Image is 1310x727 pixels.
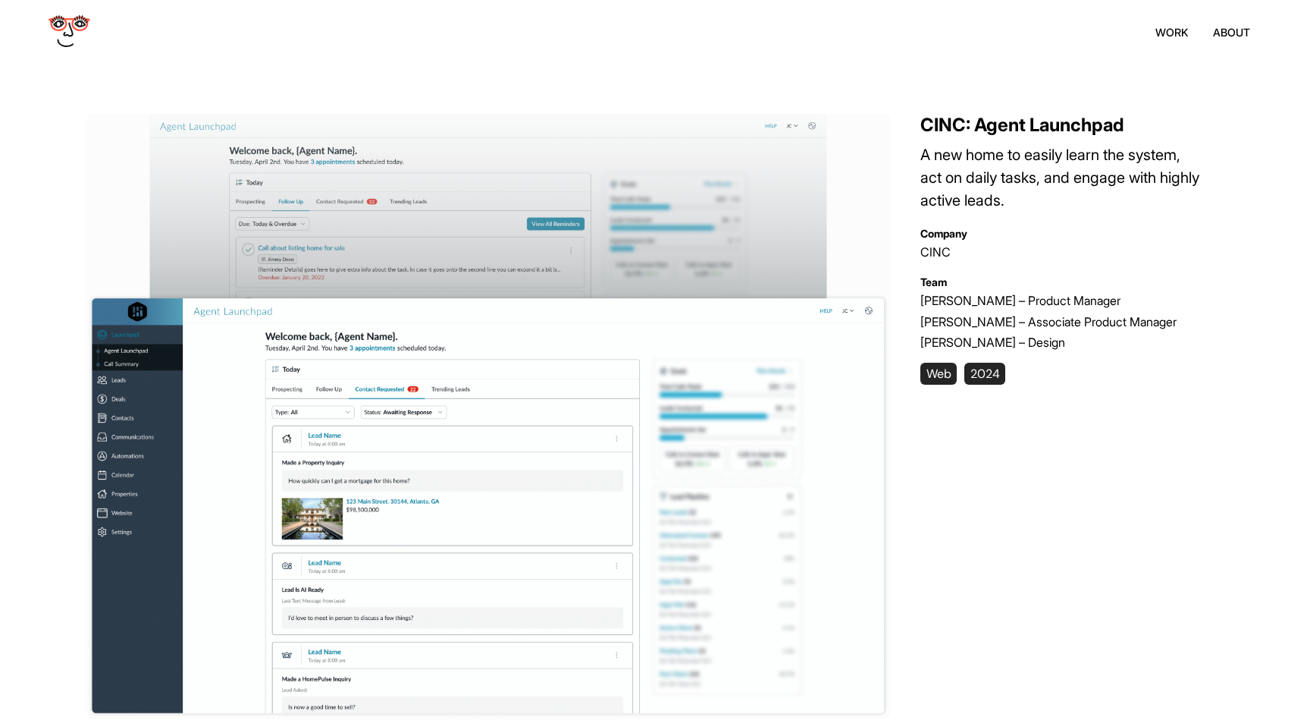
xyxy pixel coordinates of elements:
[920,334,1224,351] p: [PERSON_NAME] – Design
[920,227,1224,240] h6: Company
[920,275,1224,288] h6: Team
[920,313,1224,330] p: [PERSON_NAME] – Associate Product Manager
[1202,14,1261,51] a: about
[920,114,1224,136] h1: CINC: Agent Launchpad
[86,114,890,719] img: Preview images of launchpad features such as leads reaching out to agent.
[920,363,957,385] span: Web
[920,292,1224,309] p: [PERSON_NAME] – Product Manager
[920,143,1224,212] p: A new home to easily learn the system, act on daily tasks, and engage with highly active leads.
[1213,26,1250,39] li: about
[1144,14,1199,51] a: work
[920,244,1224,260] p: CINC
[1155,26,1188,39] li: work
[964,363,1005,385] span: 2024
